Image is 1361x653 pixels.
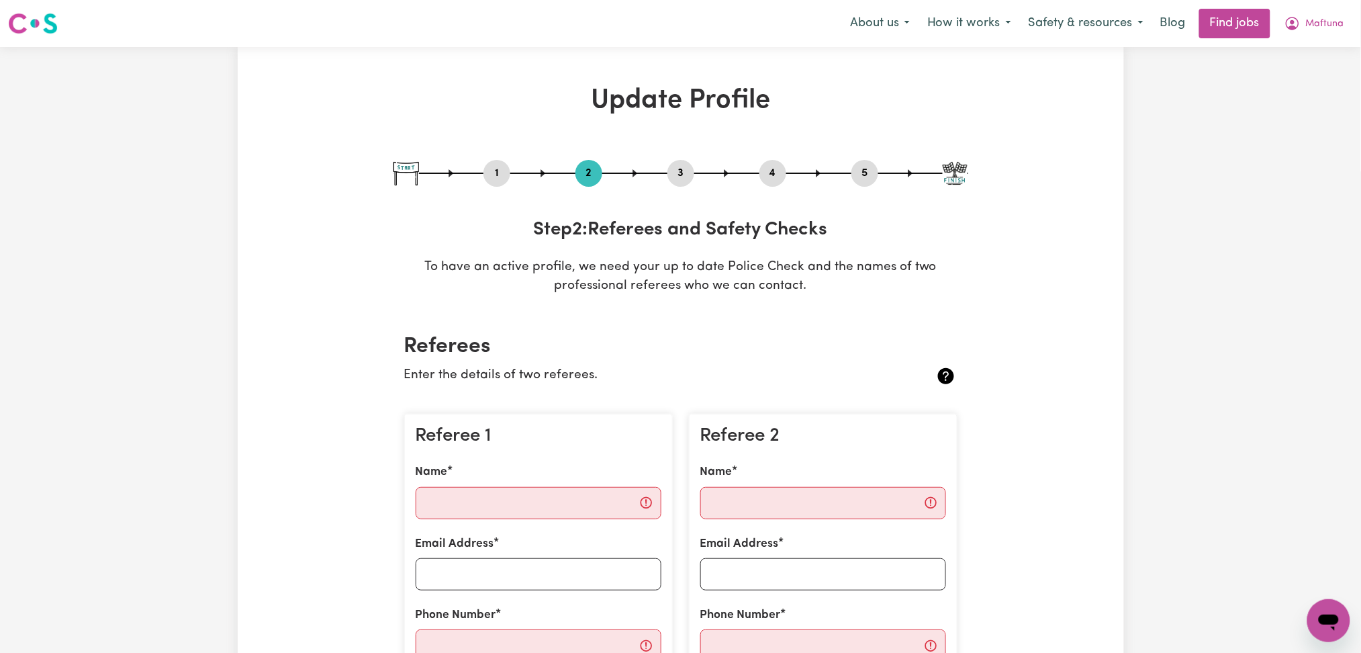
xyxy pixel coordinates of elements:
[416,425,661,448] h3: Referee 1
[1152,9,1194,38] a: Blog
[8,8,58,39] a: Careseekers logo
[1020,9,1152,38] button: Safety & resources
[667,165,694,182] button: Go to step 3
[851,165,878,182] button: Go to step 5
[575,165,602,182] button: Go to step 2
[393,85,968,117] h1: Update Profile
[919,9,1020,38] button: How it works
[700,425,946,448] h3: Referee 2
[1199,9,1270,38] a: Find jobs
[483,165,510,182] button: Go to step 1
[841,9,919,38] button: About us
[404,366,865,386] p: Enter the details of two referees.
[416,607,496,624] label: Phone Number
[1307,599,1350,642] iframe: Button to launch messaging window
[393,258,968,297] p: To have an active profile, we need your up to date Police Check and the names of two professional...
[1276,9,1353,38] button: My Account
[416,464,448,481] label: Name
[416,535,494,553] label: Email Address
[759,165,786,182] button: Go to step 4
[1306,17,1344,32] span: Maftuna
[700,535,779,553] label: Email Address
[404,334,957,359] h2: Referees
[8,11,58,36] img: Careseekers logo
[700,607,781,624] label: Phone Number
[393,219,968,242] h3: Step 2 : Referees and Safety Checks
[700,464,733,481] label: Name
